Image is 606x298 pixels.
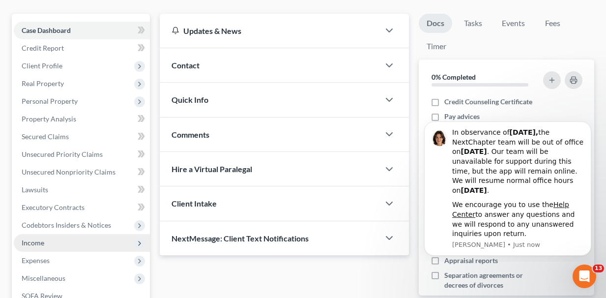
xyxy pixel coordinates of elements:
[419,14,452,33] a: Docs
[172,26,368,36] div: Updates & News
[14,163,150,181] a: Unsecured Nonpriority Claims
[14,181,150,199] a: Lawsuits
[14,110,150,128] a: Property Analysis
[432,73,476,81] strong: 0% Completed
[14,146,150,163] a: Unsecured Priority Claims
[419,37,454,56] a: Timer
[172,60,200,70] span: Contact
[22,115,76,123] span: Property Analysis
[22,79,64,88] span: Real Property
[22,221,111,229] span: Codebtors Insiders & Notices
[22,26,71,34] span: Case Dashboard
[22,274,65,282] span: Miscellaneous
[22,44,64,52] span: Credit Report
[22,256,50,265] span: Expenses
[444,112,480,121] span: Pay advices
[409,113,606,262] iframe: Intercom notifications message
[172,164,252,174] span: Hire a Virtual Paralegal
[22,97,78,105] span: Personal Property
[444,270,542,290] span: Separation agreements or decrees of divorces
[22,185,48,194] span: Lawsuits
[22,203,85,211] span: Executory Contracts
[456,14,490,33] a: Tasks
[573,265,596,288] iframe: Intercom live chat
[22,61,62,70] span: Client Profile
[172,95,208,104] span: Quick Info
[537,14,568,33] a: Fees
[494,14,533,33] a: Events
[14,128,150,146] a: Secured Claims
[22,238,44,247] span: Income
[22,150,103,158] span: Unsecured Priority Claims
[22,168,115,176] span: Unsecured Nonpriority Claims
[172,234,309,243] span: NextMessage: Client Text Notifications
[172,130,209,139] span: Comments
[14,22,150,39] a: Case Dashboard
[593,265,604,272] span: 13
[22,132,69,141] span: Secured Claims
[444,97,532,107] span: Credit Counseling Certificate
[14,39,150,57] a: Credit Report
[172,199,217,208] span: Client Intake
[14,199,150,216] a: Executory Contracts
